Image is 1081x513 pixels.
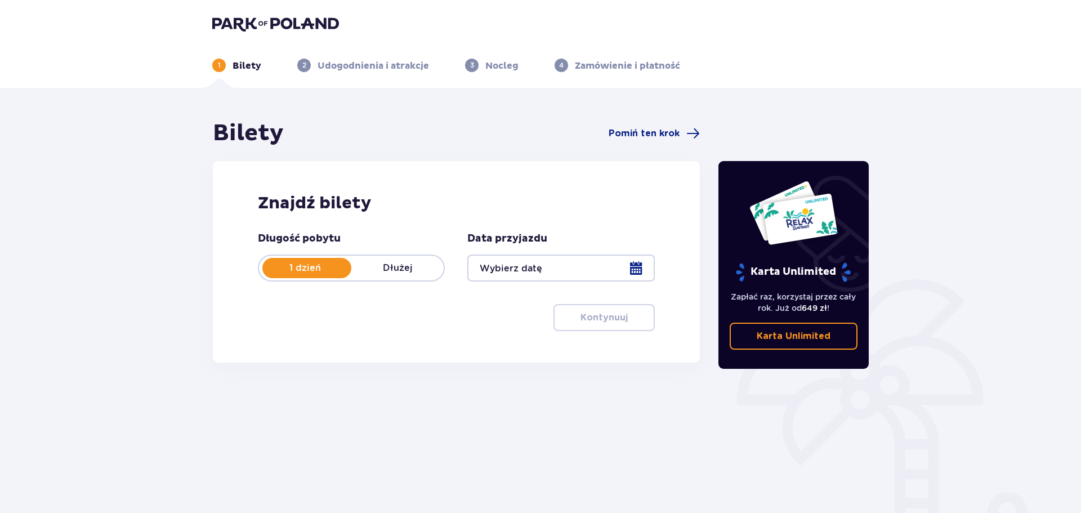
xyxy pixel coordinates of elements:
[465,59,519,72] div: 3Nocleg
[575,60,680,72] p: Zamówienie i płatność
[580,311,628,324] p: Kontynuuj
[553,304,655,331] button: Kontynuuj
[485,60,519,72] p: Nocleg
[609,127,700,140] a: Pomiń ten krok
[730,291,858,314] p: Zapłać raz, korzystaj przez cały rok. Już od !
[212,59,261,72] div: 1Bilety
[730,323,858,350] a: Karta Unlimited
[802,304,827,313] span: 649 zł
[757,330,830,342] p: Karta Unlimited
[258,193,655,214] h2: Znajdź bilety
[259,262,351,274] p: 1 dzień
[735,262,852,282] p: Karta Unlimited
[233,60,261,72] p: Bilety
[351,262,444,274] p: Dłużej
[218,60,221,70] p: 1
[212,16,339,32] img: Park of Poland logo
[559,60,564,70] p: 4
[470,60,474,70] p: 3
[555,59,680,72] div: 4Zamówienie i płatność
[609,127,680,140] span: Pomiń ten krok
[297,59,429,72] div: 2Udogodnienia i atrakcje
[467,232,547,246] p: Data przyjazdu
[302,60,306,70] p: 2
[749,180,838,246] img: Dwie karty całoroczne do Suntago z napisem 'UNLIMITED RELAX', na białym tle z tropikalnymi liśćmi...
[258,232,341,246] p: Długość pobytu
[213,119,284,148] h1: Bilety
[318,60,429,72] p: Udogodnienia i atrakcje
